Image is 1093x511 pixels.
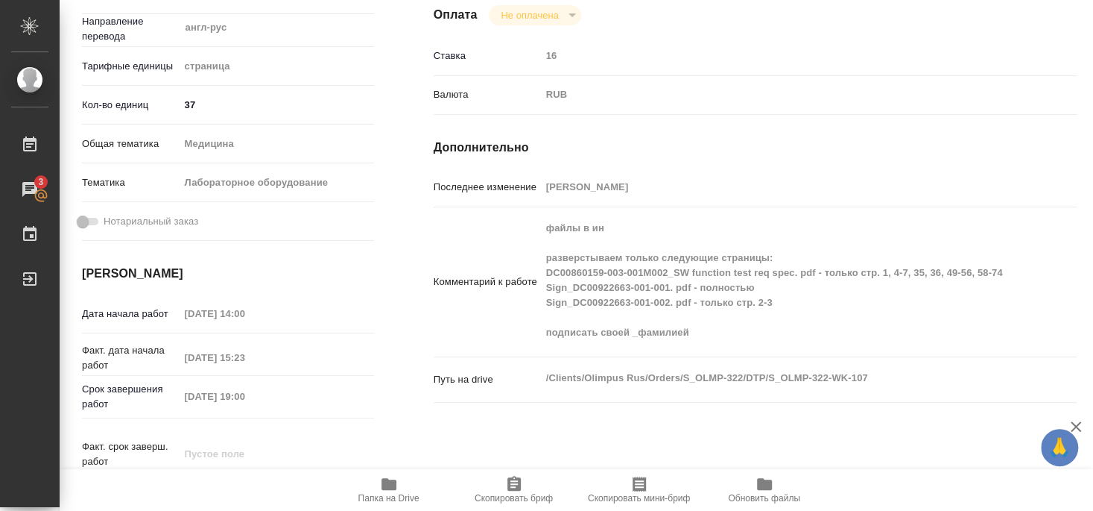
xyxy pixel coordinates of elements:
[180,303,310,325] input: Пустое поле
[541,216,1023,345] textarea: файлы в ин разверстываем только следующие страницы: DC00860159-003-001M002_SW function test req s...
[434,48,541,63] p: Ставка
[541,176,1023,198] input: Пустое поле
[452,469,577,511] button: Скопировать бриф
[1041,429,1078,466] button: 🙏
[180,347,310,369] input: Пустое поле
[180,443,310,465] input: Пустое поле
[434,6,478,24] h4: Оплата
[434,87,541,102] p: Валюта
[326,469,452,511] button: Папка на Drive
[82,98,180,113] p: Кол-во единиц
[180,94,374,116] input: ✎ Введи что-нибудь
[82,439,180,469] p: Факт. срок заверш. работ
[496,9,563,22] button: Не оплачена
[577,469,702,511] button: Скопировать мини-бриф
[180,131,374,157] div: Медицина
[82,382,180,412] p: Срок завершения работ
[82,265,374,283] h4: [PERSON_NAME]
[180,54,374,79] div: страница
[541,366,1023,391] textarea: /Clients/Olimpus Rus/Orders/S_OLMP-322/DTP/S_OLMP-322-WK-107
[82,59,180,74] p: Тарифные единицы
[702,469,827,511] button: Обновить файлы
[434,372,541,387] p: Путь на drive
[434,180,541,195] p: Последнее изменение
[82,175,180,190] p: Тематика
[82,343,180,373] p: Факт. дата начала работ
[82,14,180,44] p: Направление перевода
[541,82,1023,107] div: RUB
[541,45,1023,66] input: Пустое поле
[104,214,198,229] span: Нотариальный заказ
[358,493,419,504] span: Папка на Drive
[728,493,800,504] span: Обновить файлы
[180,386,310,407] input: Пустое поле
[1047,432,1072,463] span: 🙏
[489,5,580,25] div: Не оплачена
[82,307,180,322] p: Дата начала работ
[475,493,553,504] span: Скопировать бриф
[82,137,180,151] p: Общая тематика
[588,493,690,504] span: Скопировать мини-бриф
[434,139,1077,157] h4: Дополнительно
[29,175,52,189] span: 3
[4,171,56,208] a: 3
[180,170,374,195] div: Лабораторное оборудование
[434,275,541,289] p: Комментарий к работе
